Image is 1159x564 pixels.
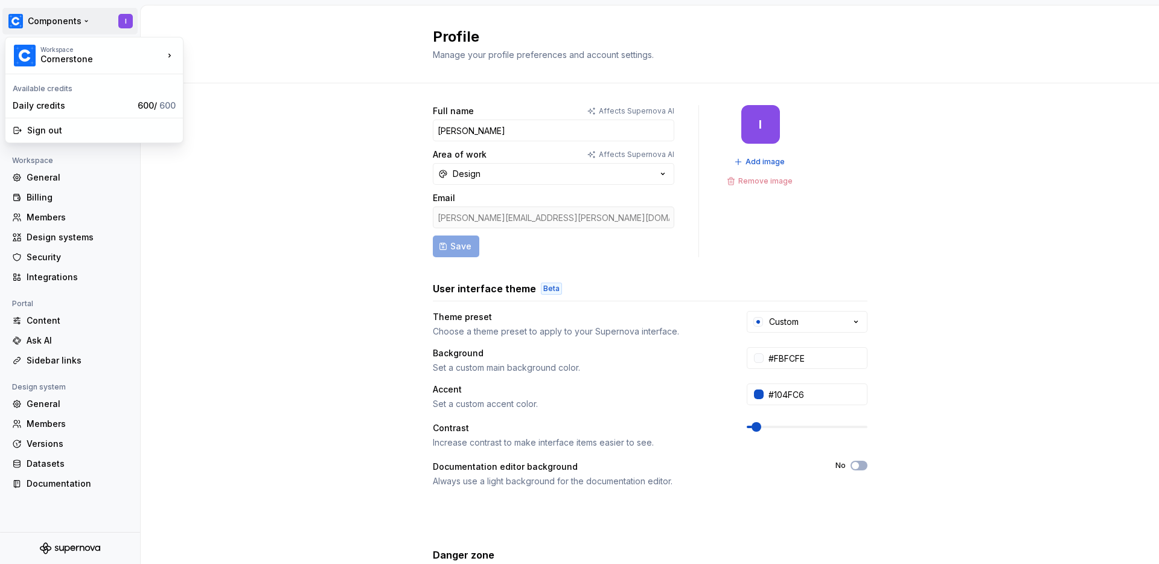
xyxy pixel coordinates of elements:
[40,46,164,53] div: Workspace
[40,53,143,65] div: Cornerstone
[13,100,133,112] div: Daily credits
[159,100,176,111] span: 600
[138,100,176,111] span: 600 /
[8,77,180,96] div: Available credits
[14,45,36,66] img: c3019341-c077-43c8-8ea9-c5cf61c45a31.png
[27,124,176,136] div: Sign out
